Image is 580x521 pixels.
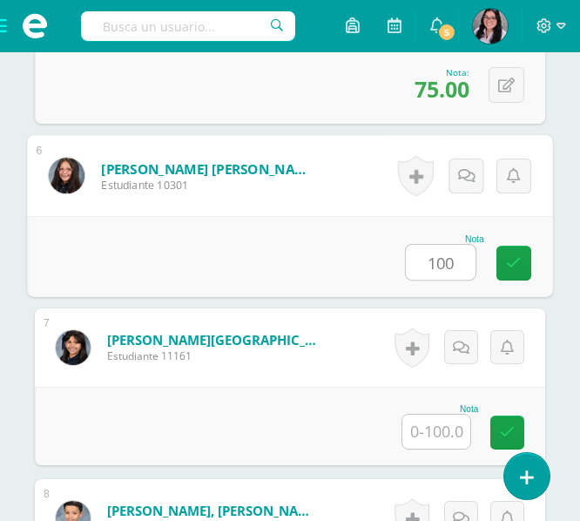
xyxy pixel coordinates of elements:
span: Estudiante 11161 [107,348,316,363]
span: Estudiante 10301 [101,177,316,193]
div: Nota [401,404,478,414]
input: 0-100.0 [406,245,475,280]
a: [PERSON_NAME] [PERSON_NAME] [101,159,316,178]
a: [PERSON_NAME][GEOGRAPHIC_DATA] [107,331,316,348]
span: 75.00 [415,74,469,104]
img: e8c35f2907fd68f7712a91e395559674.png [56,330,91,365]
input: Busca un usuario... [81,11,295,41]
span: 5 [437,23,456,42]
img: 65c21b5df6762fe7afd7cf127684b837.png [49,158,84,193]
a: [PERSON_NAME], [PERSON_NAME] [107,502,316,519]
div: Nota [405,234,484,244]
input: 0-100.0 [402,415,470,449]
div: Nota: [415,66,469,78]
img: 81ba7c4468dd7f932edd4c72d8d44558.png [473,9,508,44]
